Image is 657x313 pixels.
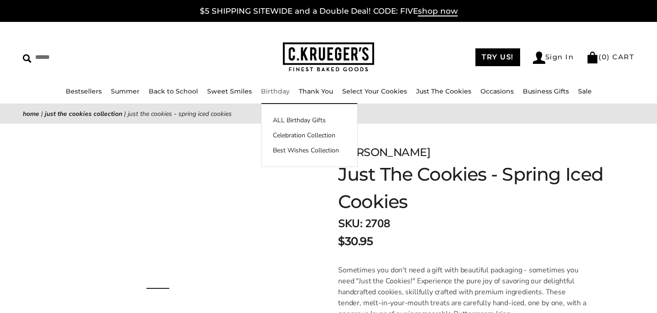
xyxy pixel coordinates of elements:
[342,87,407,95] a: Select Your Cookies
[23,109,634,119] nav: breadcrumbs
[475,48,520,66] a: TRY US!
[586,52,634,61] a: (0) CART
[261,87,290,95] a: Birthday
[338,161,611,215] h1: Just The Cookies - Spring Iced Cookies
[533,52,545,64] img: Account
[124,110,126,118] span: |
[480,87,514,95] a: Occasions
[23,54,31,63] img: Search
[418,6,458,16] span: shop now
[66,87,102,95] a: Bestsellers
[586,52,599,63] img: Bag
[338,144,611,161] div: [PERSON_NAME]
[338,216,362,231] strong: SKU:
[45,110,122,118] a: Just the Cookies Collection
[416,87,471,95] a: Just The Cookies
[523,87,569,95] a: Business Gifts
[200,6,458,16] a: $5 SHIPPING SITEWIDE and a Double Deal! CODE: FIVEshop now
[283,42,374,72] img: C.KRUEGER'S
[261,130,357,140] a: Celebration Collection
[261,115,357,125] a: ALL Birthday Gifts
[41,110,43,118] span: |
[533,52,574,64] a: Sign In
[299,87,333,95] a: Thank You
[111,87,140,95] a: Summer
[23,50,167,64] input: Search
[365,216,390,231] span: 2708
[578,87,592,95] a: Sale
[23,110,39,118] a: Home
[338,233,373,250] span: $30.95
[128,110,232,118] span: Just The Cookies - Spring Iced Cookies
[149,87,198,95] a: Back to School
[261,146,357,155] a: Best Wishes Collection
[602,52,607,61] span: 0
[207,87,252,95] a: Sweet Smiles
